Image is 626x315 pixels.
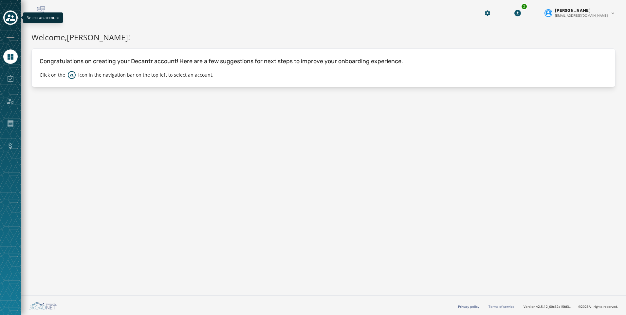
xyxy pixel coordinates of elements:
a: Navigate to Home [3,49,18,64]
span: [EMAIL_ADDRESS][DOMAIN_NAME] [555,13,608,18]
button: User settings [542,5,618,21]
span: v2.5.12_60c32c15fd37978ea97d18c88c1d5e69e1bdb78b [536,304,573,309]
h1: Welcome, [PERSON_NAME] ! [31,31,616,43]
p: Click on the [40,72,65,78]
button: Manage global settings [482,7,493,19]
p: icon in the navigation bar on the top left to select an account. [78,72,213,78]
span: © 2025 All rights reserved. [578,304,618,309]
button: Download Menu [512,7,524,19]
a: Privacy policy [458,304,479,309]
span: [PERSON_NAME] [555,8,591,13]
div: 2 [521,3,527,10]
p: Congratulations on creating your Decantr account! Here are a few suggestions for next steps to im... [40,57,607,66]
span: Select an account [27,15,59,20]
button: Toggle account select drawer [3,10,18,25]
a: Terms of service [488,304,514,309]
span: Version [524,304,573,309]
